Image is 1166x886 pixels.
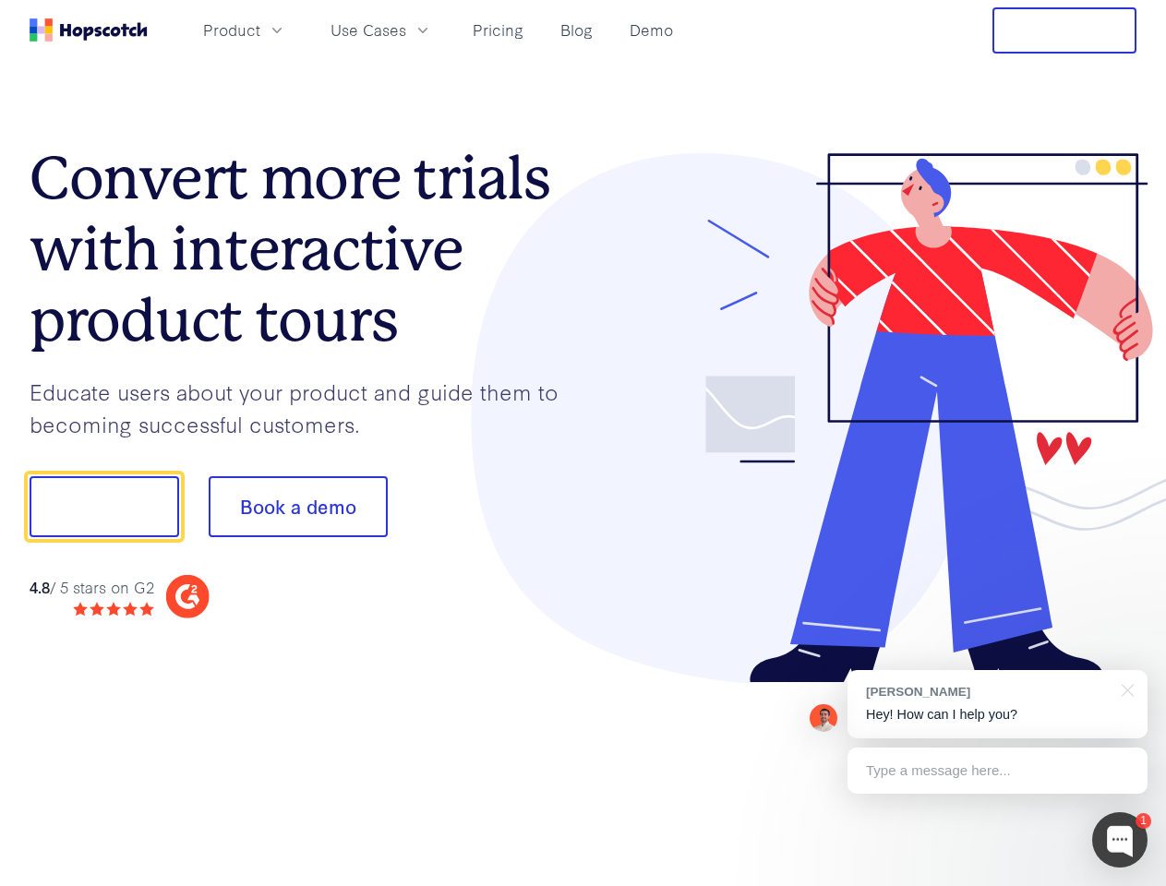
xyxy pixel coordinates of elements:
a: Demo [622,15,680,45]
button: Book a demo [209,476,388,537]
button: Free Trial [992,7,1136,54]
div: Type a message here... [847,748,1148,794]
strong: 4.8 [30,576,50,597]
p: Educate users about your product and guide them to becoming successful customers. [30,376,583,439]
a: Blog [553,15,600,45]
a: Pricing [465,15,531,45]
img: Mark Spera [810,704,837,732]
p: Hey! How can I help you? [866,705,1129,724]
div: / 5 stars on G2 [30,576,154,599]
button: Product [192,15,297,45]
span: Use Cases [331,18,406,42]
div: [PERSON_NAME] [866,683,1111,700]
h1: Convert more trials with interactive product tours [30,143,583,355]
button: Show me! [30,476,179,537]
a: Home [30,18,148,42]
button: Use Cases [319,15,443,45]
div: 1 [1136,813,1151,829]
span: Product [203,18,260,42]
